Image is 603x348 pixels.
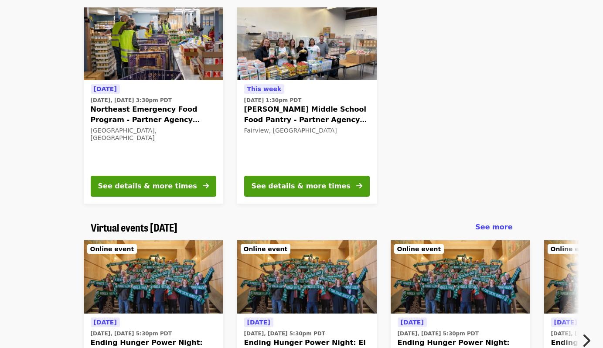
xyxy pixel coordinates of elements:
div: Virtual events today [84,221,520,234]
a: Virtual events [DATE] [91,221,177,234]
a: See details for "Northeast Emergency Food Program - Partner Agency Support" [84,7,223,204]
div: See details & more times [98,181,197,191]
div: See details & more times [252,181,351,191]
span: Online event [551,246,595,252]
time: [DATE], [DATE] 3:30pm PDT [91,96,172,104]
span: Northeast Emergency Food Program - Partner Agency Support [91,104,216,125]
div: Fairview, [GEOGRAPHIC_DATA] [244,127,370,134]
span: [DATE] [401,319,424,326]
img: Ending Hunger Power Night: Njaa ni chaguo la sera organized by Oregon Food Bank [391,240,530,314]
span: [DATE] [554,319,577,326]
time: [DATE] 1:30pm PDT [244,96,302,104]
div: [GEOGRAPHIC_DATA], [GEOGRAPHIC_DATA] [91,127,216,142]
span: [DATE] [94,85,117,92]
time: [DATE], [DATE] 5:30pm PDT [244,330,325,338]
span: Online event [244,246,288,252]
i: arrow-right icon [203,182,209,190]
span: [DATE] [94,319,117,326]
time: [DATE], [DATE] 5:30pm PDT [91,330,172,338]
img: Ending Hunger Power Night: El hambre es una decisión política organized by Oregon Food Bank [237,240,377,314]
img: Northeast Emergency Food Program - Partner Agency Support organized by Oregon Food Bank [84,7,223,81]
img: Reynolds Middle School Food Pantry - Partner Agency Support organized by Oregon Food Bank [237,7,377,81]
span: Virtual events [DATE] [91,219,177,235]
i: arrow-right icon [356,182,362,190]
span: Online event [397,246,441,252]
span: This week [247,85,282,92]
span: Online event [90,246,134,252]
a: See more [475,222,512,232]
span: [DATE] [247,319,270,326]
img: Ending Hunger Power Night: Hunger is a policy choice organized by Oregon Food Bank [84,240,223,314]
span: See more [475,223,512,231]
button: See details & more times [244,176,370,197]
button: See details & more times [91,176,216,197]
span: [PERSON_NAME] Middle School Food Pantry - Partner Agency Support [244,104,370,125]
time: [DATE], [DATE] 5:30pm PDT [398,330,479,338]
a: See details for "Reynolds Middle School Food Pantry - Partner Agency Support" [237,7,377,204]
